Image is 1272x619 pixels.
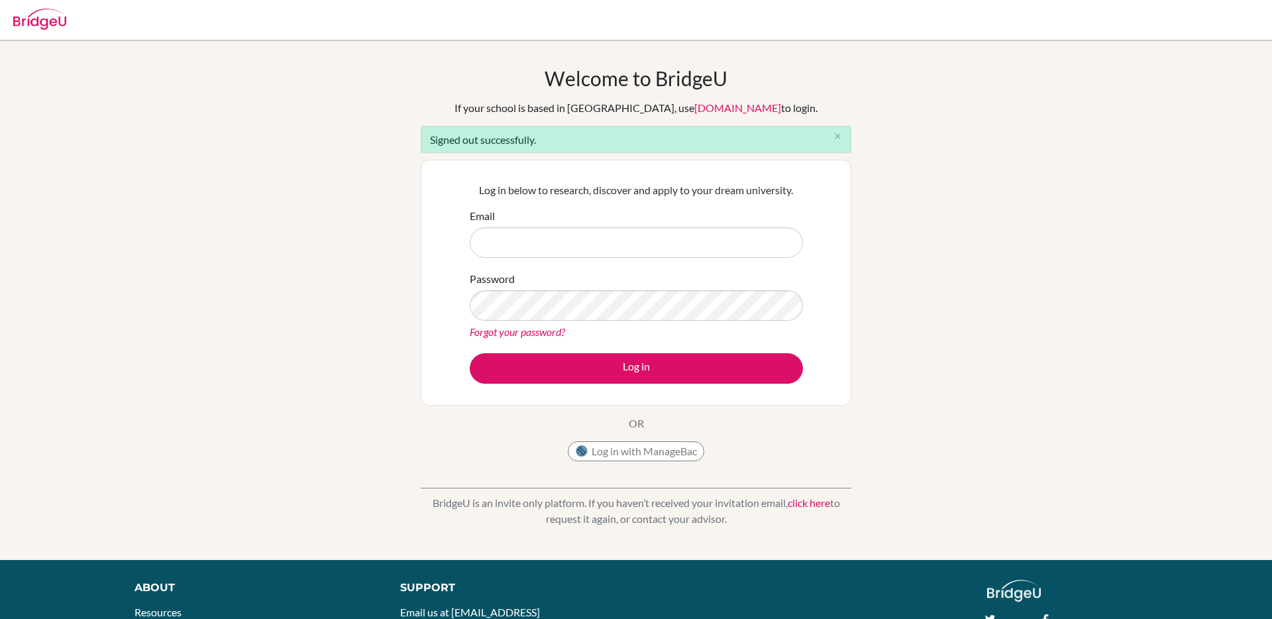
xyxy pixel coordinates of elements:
img: logo_white@2x-f4f0deed5e89b7ecb1c2cc34c3e3d731f90f0f143d5ea2071677605dd97b5244.png [987,580,1041,602]
label: Password [470,271,515,287]
h1: Welcome to BridgeU [545,66,727,90]
div: If your school is based in [GEOGRAPHIC_DATA], use to login. [454,100,818,116]
p: OR [629,416,644,431]
button: Close [824,127,851,146]
a: Resources [134,606,182,618]
i: close [833,131,843,141]
div: Support [400,580,621,596]
a: click here [788,496,830,509]
div: Signed out successfully. [421,126,851,153]
label: Email [470,208,495,224]
p: BridgeU is an invite only platform. If you haven’t received your invitation email, to request it ... [421,495,851,527]
p: Log in below to research, discover and apply to your dream university. [470,182,803,198]
button: Log in with ManageBac [568,441,704,461]
a: [DOMAIN_NAME] [694,101,781,114]
img: Bridge-U [13,9,66,30]
button: Log in [470,353,803,384]
div: About [134,580,370,596]
a: Forgot your password? [470,325,565,338]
